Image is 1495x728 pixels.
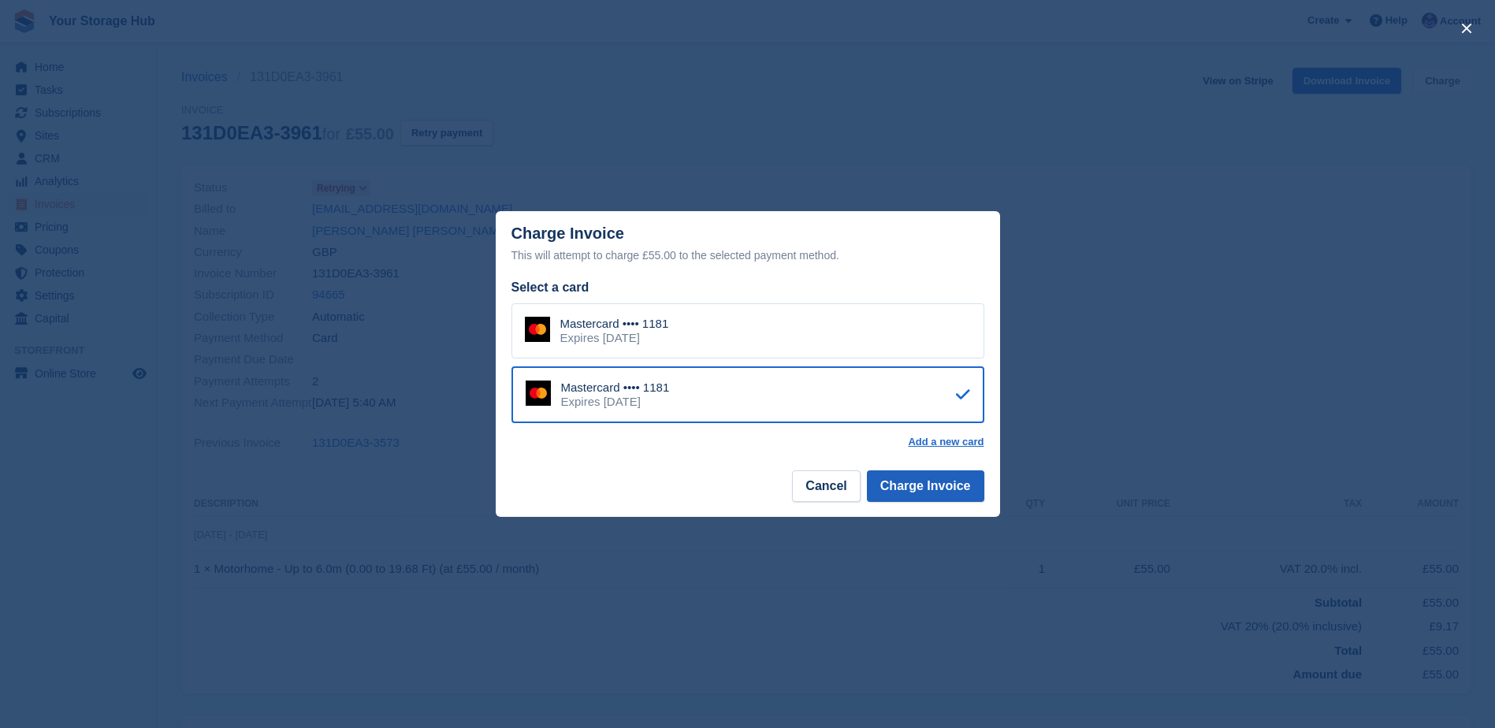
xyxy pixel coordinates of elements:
[560,317,669,331] div: Mastercard •••• 1181
[1454,16,1479,41] button: close
[526,381,551,406] img: Mastercard Logo
[525,317,550,342] img: Mastercard Logo
[792,470,860,502] button: Cancel
[867,470,984,502] button: Charge Invoice
[561,381,670,395] div: Mastercard •••• 1181
[511,246,984,265] div: This will attempt to charge £55.00 to the selected payment method.
[511,225,984,265] div: Charge Invoice
[560,331,669,345] div: Expires [DATE]
[561,395,670,409] div: Expires [DATE]
[511,278,984,297] div: Select a card
[908,436,984,448] a: Add a new card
